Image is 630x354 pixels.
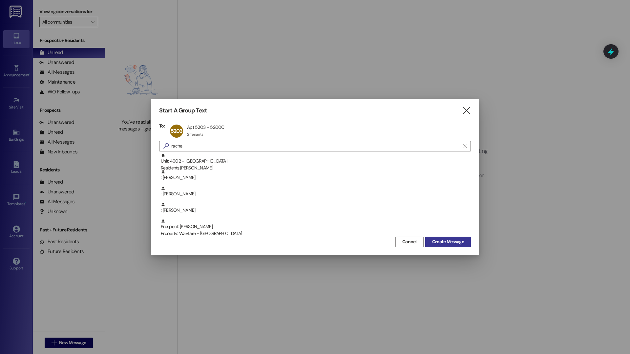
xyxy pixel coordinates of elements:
i:  [462,107,471,114]
h3: To: [159,123,165,129]
div: : [PERSON_NAME] [161,186,471,197]
i:  [463,144,467,149]
div: Unit: 4902 - [GEOGRAPHIC_DATA] [161,153,471,172]
input: Search for any contact or apartment [171,142,460,151]
div: 2 Tenants [187,132,203,137]
div: Prospect: [PERSON_NAME]Property: Wayfare - [GEOGRAPHIC_DATA] [159,219,471,235]
button: Clear text [460,141,471,151]
span: 5203 [171,128,183,134]
div: : [PERSON_NAME] [159,169,471,186]
div: : [PERSON_NAME] [161,202,471,214]
div: : [PERSON_NAME] [159,186,471,202]
span: Cancel [402,238,417,245]
i:  [161,143,171,149]
div: Property: Wayfare - [GEOGRAPHIC_DATA] [161,230,471,237]
div: Unit: 4902 - [GEOGRAPHIC_DATA]Residents:[PERSON_NAME] [159,153,471,169]
div: : [PERSON_NAME] [161,169,471,181]
div: Residents: [PERSON_NAME] [161,165,471,171]
div: : [PERSON_NAME] [159,202,471,219]
div: Prospect: [PERSON_NAME] [161,219,471,237]
h3: Start A Group Text [159,107,207,114]
div: Apt 5203 - 5200C [187,124,224,130]
button: Create Message [425,237,471,247]
span: Create Message [432,238,464,245]
button: Cancel [395,237,424,247]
